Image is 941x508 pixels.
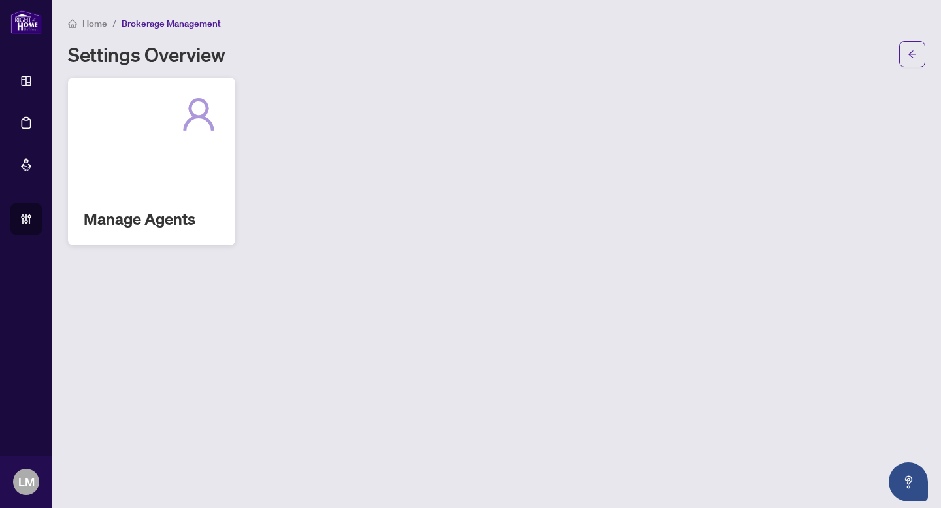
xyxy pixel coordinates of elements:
span: arrow-left [908,50,917,59]
span: home [68,19,77,28]
button: Open asap [889,462,928,501]
span: Home [82,18,107,29]
span: Brokerage Management [122,18,221,29]
img: logo [10,10,42,34]
h2: Manage Agents [84,209,220,229]
span: LM [18,473,35,491]
li: / [112,16,116,31]
h1: Settings Overview [68,44,225,65]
